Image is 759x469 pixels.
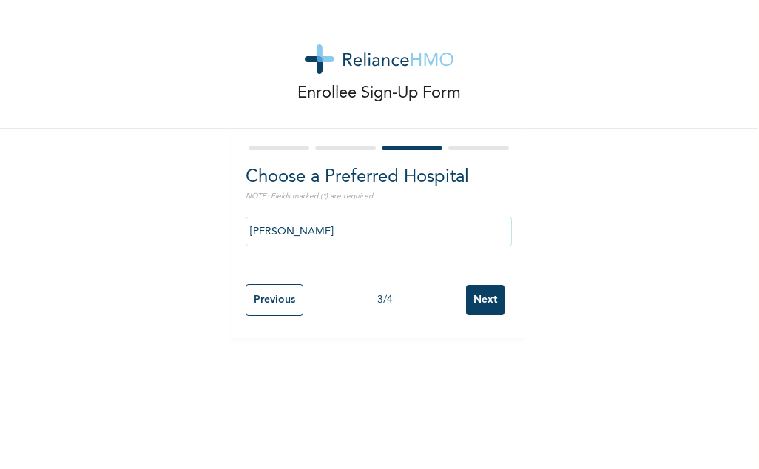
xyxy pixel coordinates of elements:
input: Search by name, address or governorate [246,217,512,246]
input: Previous [246,284,303,316]
input: Next [466,285,505,315]
h2: Choose a Preferred Hospital [246,164,512,191]
p: Enrollee Sign-Up Form [297,81,461,106]
div: 3 / 4 [303,292,466,308]
img: logo [305,44,453,74]
p: NOTE: Fields marked (*) are required [246,191,512,202]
